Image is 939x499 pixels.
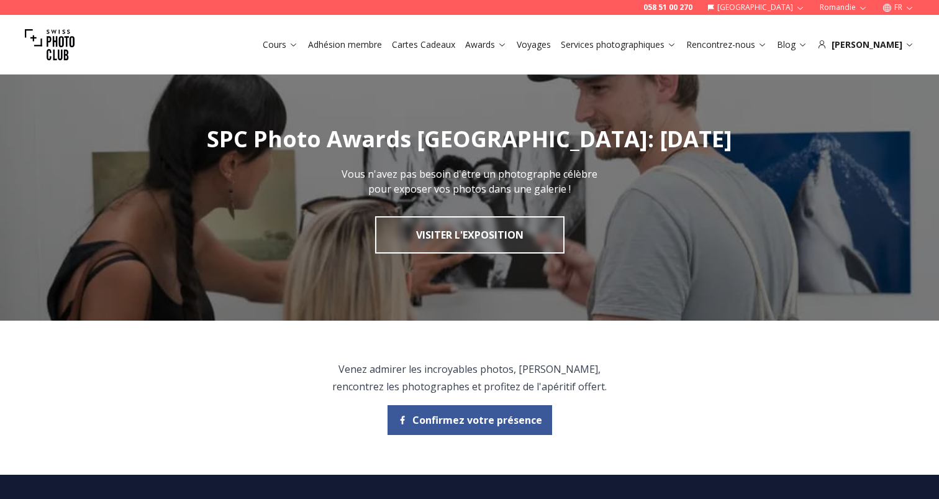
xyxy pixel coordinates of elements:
[258,36,303,53] button: Cours
[772,36,812,53] button: Blog
[303,36,387,53] button: Adhésion membre
[308,39,382,51] a: Adhésion membre
[330,167,609,196] p: Vous n'avez pas besoin d'être un photographe célèbre pour exposer vos photos dans une galerie !
[561,39,676,51] a: Services photographiques
[412,413,542,428] span: Confirmez votre présence
[512,36,556,53] button: Voyages
[686,39,767,51] a: Rencontrez-nous
[263,39,298,51] a: Cours
[25,20,75,70] img: Swiss photo club
[375,216,565,254] a: Visiter l'exposition
[517,39,551,51] a: Voyages
[681,36,772,53] button: Rencontrez-nous
[556,36,681,53] button: Services photographiques
[460,36,512,53] button: Awards
[777,39,807,51] a: Blog
[465,39,507,51] a: Awards
[387,36,460,53] button: Cartes Cadeaux
[817,39,914,51] div: [PERSON_NAME]
[392,39,455,51] a: Cartes Cadeaux
[388,405,552,435] button: Confirmez votre présence
[643,2,692,12] a: 058 51 00 270
[328,360,612,395] p: Venez admirer les incroyables photos, [PERSON_NAME], rencontrez les photographes et profitez de l...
